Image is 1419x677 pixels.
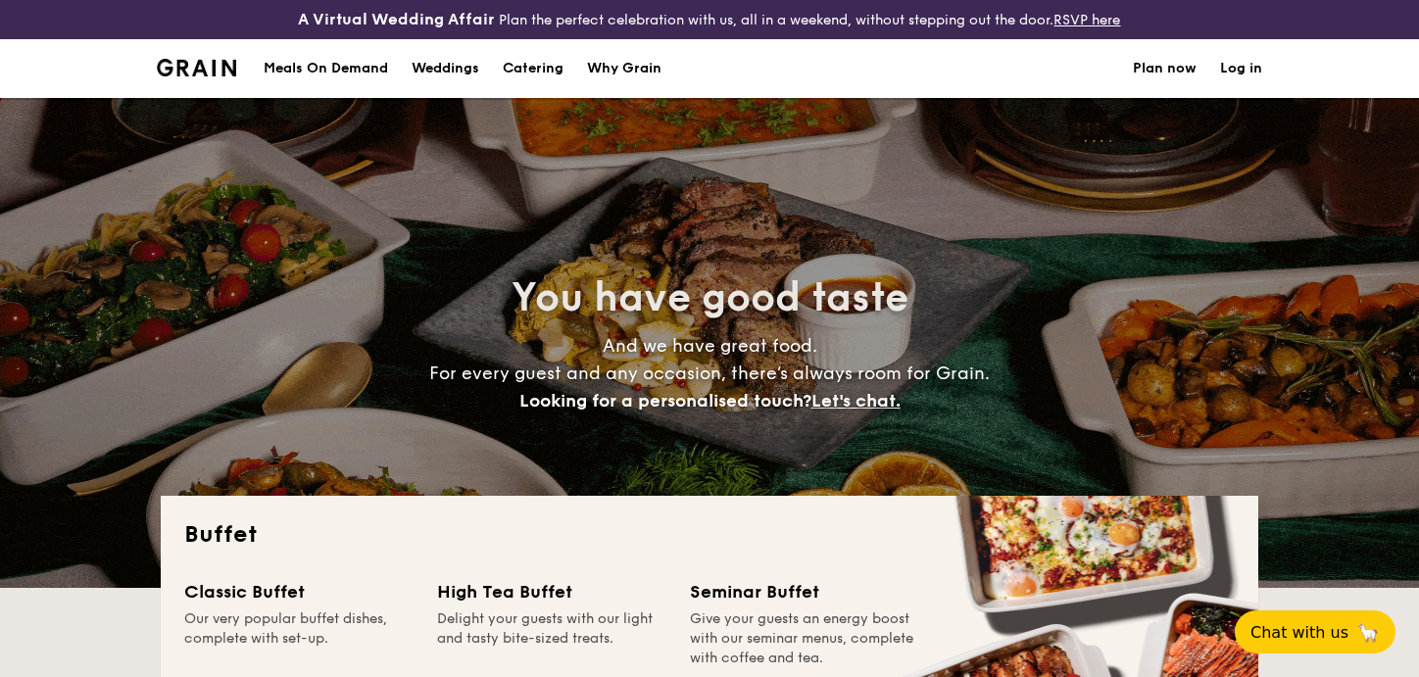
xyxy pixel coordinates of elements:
[184,578,414,605] div: Classic Buffet
[491,39,575,98] a: Catering
[503,39,563,98] h1: Catering
[157,59,236,76] a: Logotype
[437,578,666,605] div: High Tea Buffet
[429,335,990,411] span: And we have great food. For every guest and any occasion, there’s always room for Grain.
[1250,623,1348,642] span: Chat with us
[236,8,1182,31] div: Plan the perfect celebration with us, all in a weekend, without stepping out the door.
[1235,610,1395,653] button: Chat with us🦙
[184,609,414,668] div: Our very popular buffet dishes, complete with set-up.
[412,39,479,98] div: Weddings
[400,39,491,98] a: Weddings
[811,390,901,411] span: Let's chat.
[587,39,661,98] div: Why Grain
[512,274,908,321] span: You have good taste
[264,39,388,98] div: Meals On Demand
[1220,39,1262,98] a: Log in
[690,578,919,605] div: Seminar Buffet
[157,59,236,76] img: Grain
[1356,621,1380,644] span: 🦙
[437,609,666,668] div: Delight your guests with our light and tasty bite-sized treats.
[184,519,1235,551] h2: Buffet
[1053,12,1120,28] a: RSVP here
[252,39,400,98] a: Meals On Demand
[690,609,919,668] div: Give your guests an energy boost with our seminar menus, complete with coffee and tea.
[519,390,811,411] span: Looking for a personalised touch?
[575,39,673,98] a: Why Grain
[298,8,495,31] h4: A Virtual Wedding Affair
[1133,39,1197,98] a: Plan now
